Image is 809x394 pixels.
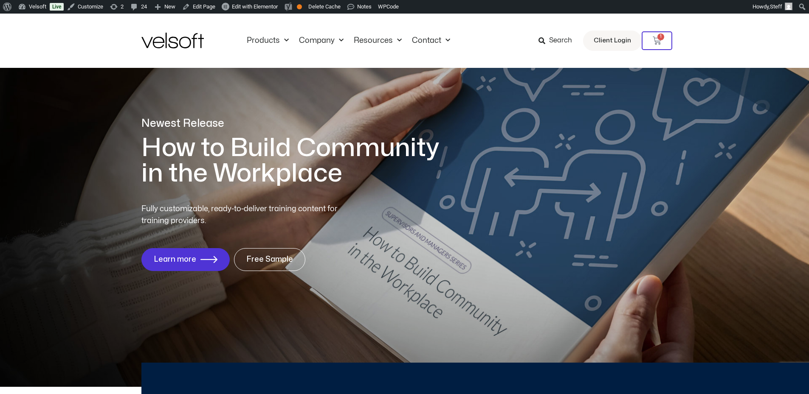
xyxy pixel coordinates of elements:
[297,4,302,9] div: OK
[232,3,278,10] span: Edit with Elementor
[50,3,64,11] a: Live
[141,116,451,131] p: Newest Release
[594,35,631,46] span: Client Login
[154,255,196,264] span: Learn more
[642,31,672,50] a: 1
[246,255,293,264] span: Free Sample
[141,33,204,48] img: Velsoft Training Materials
[538,34,578,48] a: Search
[141,135,451,186] h1: How to Build Community in the Workplace
[141,203,353,227] p: Fully customizable, ready-to-deliver training content for training providers.
[242,36,455,45] nav: Menu
[583,31,642,51] a: Client Login
[242,36,294,45] a: ProductsMenu Toggle
[657,34,664,40] span: 1
[701,375,805,394] iframe: chat widget
[770,3,782,10] span: Steff
[294,36,349,45] a: CompanyMenu Toggle
[652,311,805,373] iframe: chat widget
[407,36,455,45] a: ContactMenu Toggle
[141,248,230,271] a: Learn more
[234,248,305,271] a: Free Sample
[549,35,572,46] span: Search
[349,36,407,45] a: ResourcesMenu Toggle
